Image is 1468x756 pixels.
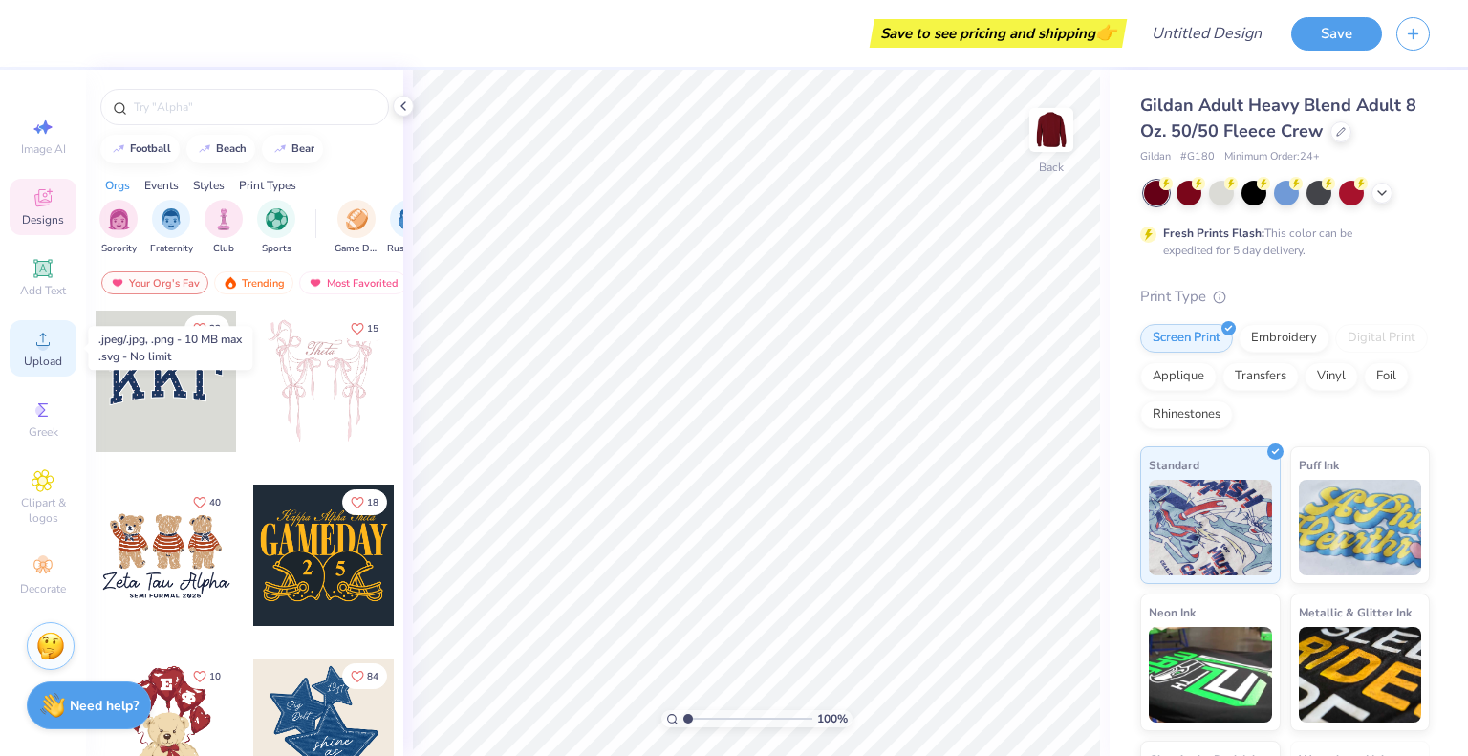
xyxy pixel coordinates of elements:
span: Fraternity [150,242,193,256]
strong: Need help? [70,697,139,715]
div: Screen Print [1140,324,1233,353]
button: Like [184,315,229,341]
span: Neon Ink [1149,602,1196,622]
button: Like [342,663,387,689]
strong: Fresh Prints Flash: [1163,226,1264,241]
img: trend_line.gif [111,143,126,155]
img: Metallic & Glitter Ink [1299,627,1422,723]
span: 18 [367,498,378,508]
div: filter for Sorority [99,200,138,256]
span: Game Day [335,242,378,256]
div: Transfers [1222,362,1299,391]
div: football [130,143,171,154]
button: Like [184,489,229,515]
div: filter for Club [205,200,243,256]
span: Rush & Bid [387,242,431,256]
div: Events [144,177,179,194]
span: Puff Ink [1299,455,1339,475]
div: Back [1039,159,1064,176]
img: Neon Ink [1149,627,1272,723]
span: Decorate [20,581,66,596]
span: 10 [209,672,221,681]
div: Most Favorited [299,271,407,294]
span: Sports [262,242,291,256]
img: trend_line.gif [197,143,212,155]
div: beach [216,143,247,154]
button: Save [1291,17,1382,51]
div: Print Types [239,177,296,194]
div: Orgs [105,177,130,194]
button: Like [342,315,387,341]
input: Untitled Design [1136,14,1277,53]
img: most_fav.gif [308,276,323,290]
span: Image AI [21,141,66,157]
button: bear [262,135,323,163]
img: Fraternity Image [161,208,182,230]
span: 15 [367,324,378,334]
input: Try "Alpha" [132,97,377,117]
button: filter button [150,200,193,256]
img: Puff Ink [1299,480,1422,575]
button: Like [184,663,229,689]
div: This color can be expedited for 5 day delivery. [1163,225,1398,259]
span: Greek [29,424,58,440]
button: Like [342,489,387,515]
button: filter button [335,200,378,256]
span: 100 % [817,710,848,727]
span: # G180 [1180,149,1215,165]
img: Back [1032,111,1070,149]
img: trending.gif [223,276,238,290]
img: Rush & Bid Image [399,208,421,230]
div: Applique [1140,362,1217,391]
div: Embroidery [1239,324,1329,353]
span: 40 [209,498,221,508]
div: .jpeg/.jpg, .png - 10 MB max [98,331,242,348]
img: Game Day Image [346,208,368,230]
div: filter for Fraternity [150,200,193,256]
span: Add Text [20,283,66,298]
span: Gildan [1140,149,1171,165]
div: Digital Print [1335,324,1428,353]
div: filter for Rush & Bid [387,200,431,256]
div: Foil [1364,362,1409,391]
span: 👉 [1095,21,1116,44]
span: Sorority [101,242,137,256]
div: Rhinestones [1140,400,1233,429]
img: most_fav.gif [110,276,125,290]
button: filter button [99,200,138,256]
div: Print Type [1140,286,1430,308]
div: Styles [193,177,225,194]
span: Standard [1149,455,1199,475]
button: filter button [257,200,295,256]
div: filter for Sports [257,200,295,256]
button: football [100,135,180,163]
span: Upload [24,354,62,369]
button: beach [186,135,255,163]
span: Clipart & logos [10,495,76,526]
div: bear [291,143,314,154]
div: filter for Game Day [335,200,378,256]
div: Trending [214,271,293,294]
img: Club Image [213,208,234,230]
span: Gildan Adult Heavy Blend Adult 8 Oz. 50/50 Fleece Crew [1140,94,1416,142]
span: Metallic & Glitter Ink [1299,602,1412,622]
div: Save to see pricing and shipping [874,19,1122,48]
button: filter button [205,200,243,256]
span: Designs [22,212,64,227]
img: Sports Image [266,208,288,230]
img: Sorority Image [108,208,130,230]
img: Standard [1149,480,1272,575]
div: Vinyl [1305,362,1358,391]
span: Club [213,242,234,256]
div: Your Org's Fav [101,271,208,294]
span: Minimum Order: 24 + [1224,149,1320,165]
span: 84 [367,672,378,681]
button: filter button [387,200,431,256]
img: trend_line.gif [272,143,288,155]
div: .svg - No limit [98,348,242,365]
